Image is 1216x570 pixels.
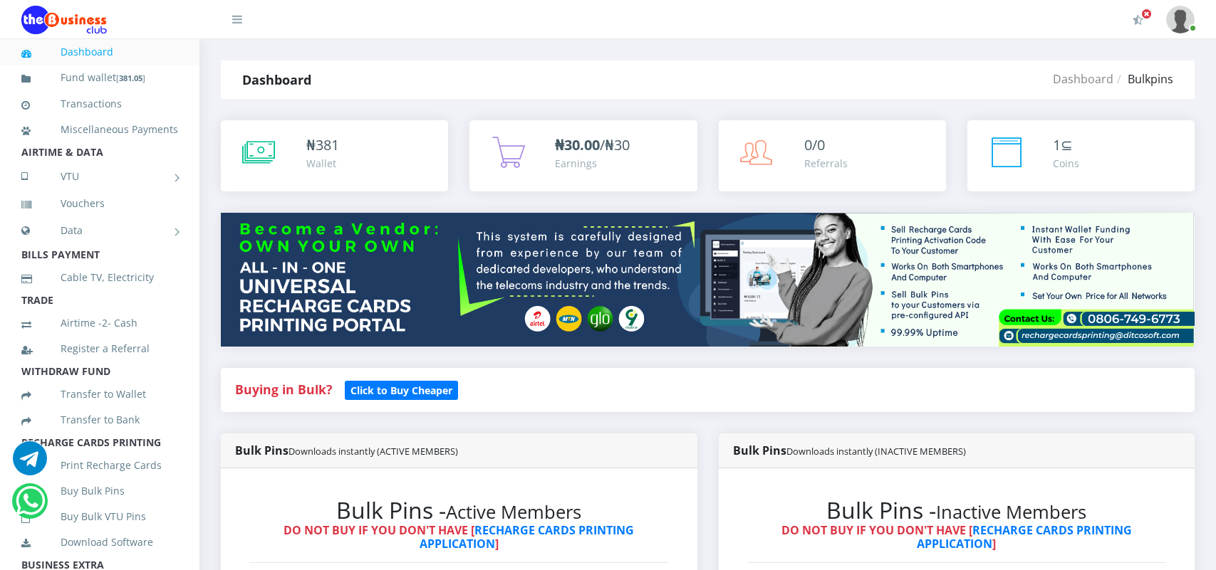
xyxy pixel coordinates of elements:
img: User [1166,6,1195,33]
img: Logo [21,6,107,34]
a: RECHARGE CARDS PRINTING APPLICATION [917,522,1132,551]
small: Inactive Members [936,500,1086,524]
a: Airtime -2- Cash [21,307,178,339]
span: 1 [1053,135,1061,154]
li: Bulkpins [1113,70,1173,88]
a: Fund wallet[381.05] [21,61,178,95]
a: ₦381 Wallet [221,120,448,191]
a: Buy Bulk Pins [21,475,178,507]
a: Buy Bulk VTU Pins [21,500,178,533]
small: Downloads instantly (INACTIVE MEMBERS) [786,445,966,458]
a: Chat for support [16,495,45,518]
div: Earnings [555,156,630,171]
a: Cable TV, Electricity [21,261,178,294]
span: 381 [316,135,339,154]
a: Transfer to Wallet [21,378,178,411]
span: Activate Your Membership [1141,9,1152,19]
b: Click to Buy Cheaper [350,384,452,397]
h2: Bulk Pins - [747,497,1167,524]
div: Referrals [804,156,848,171]
div: ₦ [306,134,339,156]
a: Dashboard [21,36,178,68]
b: 381.05 [119,73,142,83]
a: Download Software [21,526,178,559]
a: 0/0 Referrals [719,120,946,191]
a: Miscellaneous Payments [21,113,178,146]
a: Vouchers [21,187,178,220]
a: Transfer to Bank [21,403,178,436]
b: ₦30.00 [555,135,600,154]
div: Wallet [306,156,339,171]
div: ⊆ [1053,134,1079,156]
strong: Buying in Bulk? [235,381,332,398]
a: ₦30.00/₦30 Earnings [469,120,697,191]
strong: Bulk Pins [733,443,966,458]
a: Print Recharge Cards [21,449,178,482]
strong: DO NOT BUY IF YOU DON'T HAVE [ ] [284,522,634,551]
small: Active Members [446,500,581,524]
strong: Bulk Pins [235,443,458,458]
a: Chat for support [13,452,47,475]
a: Dashboard [1053,71,1113,87]
h2: Bulk Pins - [249,497,669,524]
a: Click to Buy Cheaper [345,381,458,398]
small: [ ] [116,73,145,83]
div: Coins [1053,156,1079,171]
span: /₦30 [555,135,630,154]
a: RECHARGE CARDS PRINTING APPLICATION [420,522,635,551]
a: Register a Referral [21,332,178,365]
strong: DO NOT BUY IF YOU DON'T HAVE [ ] [781,522,1132,551]
img: multitenant_rcp.png [221,213,1195,347]
a: Data [21,213,178,248]
small: Downloads instantly (ACTIVE MEMBERS) [289,445,458,458]
i: Activate Your Membership [1133,14,1143,26]
a: Transactions [21,88,178,120]
strong: Dashboard [242,71,311,88]
span: 0/0 [804,135,825,154]
a: VTU [21,159,178,194]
